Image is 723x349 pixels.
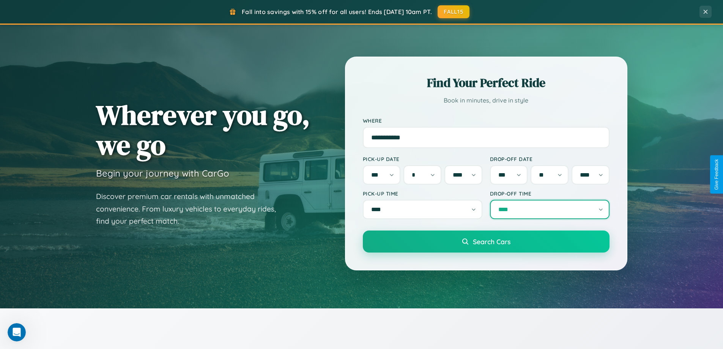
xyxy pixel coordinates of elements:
[96,167,229,179] h3: Begin your journey with CarGo
[714,159,719,190] div: Give Feedback
[96,100,310,160] h1: Wherever you go, we go
[490,190,610,197] label: Drop-off Time
[96,190,286,227] p: Discover premium car rentals with unmatched convenience. From luxury vehicles to everyday rides, ...
[363,74,610,91] h2: Find Your Perfect Ride
[363,190,482,197] label: Pick-up Time
[438,5,469,18] button: FALL15
[242,8,432,16] span: Fall into savings with 15% off for all users! Ends [DATE] 10am PT.
[363,156,482,162] label: Pick-up Date
[473,237,510,246] span: Search Cars
[363,95,610,106] p: Book in minutes, drive in style
[8,323,26,341] iframe: Intercom live chat
[363,231,610,253] button: Search Cars
[363,117,610,124] label: Where
[490,156,610,162] label: Drop-off Date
